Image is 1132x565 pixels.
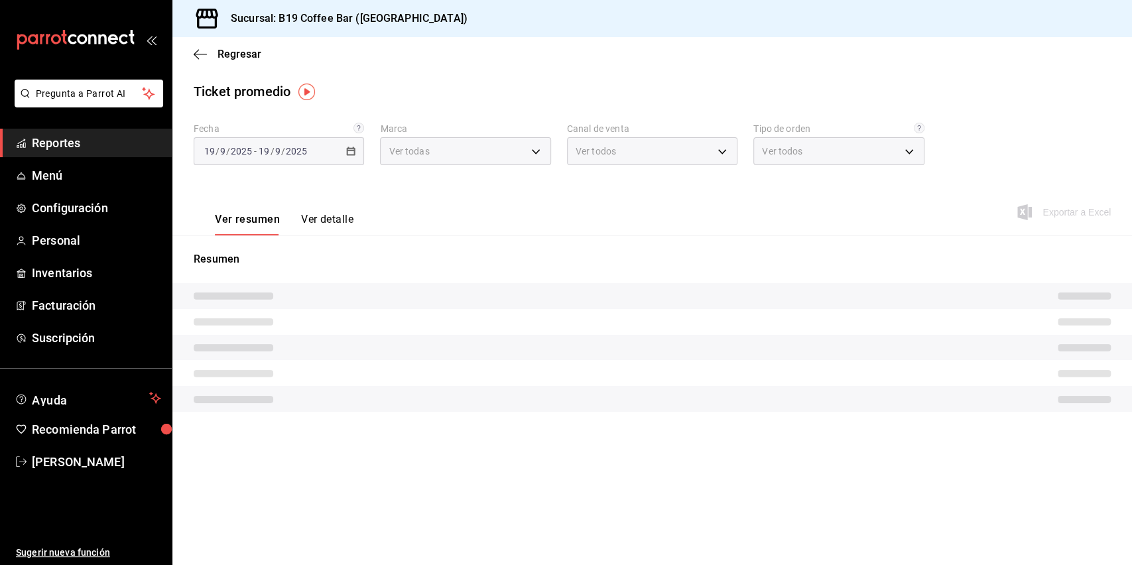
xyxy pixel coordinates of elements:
[32,199,161,217] span: Configuración
[36,87,143,101] span: Pregunta a Parrot AI
[220,11,468,27] h3: Sucursal: B19 Coffee Bar ([GEOGRAPHIC_DATA])
[204,146,216,157] input: --
[226,146,230,157] span: /
[32,264,161,282] span: Inventarios
[270,146,274,157] span: /
[258,146,270,157] input: --
[753,124,924,133] label: Tipo de orden
[298,84,315,100] img: Tooltip marker
[32,296,161,314] span: Facturación
[32,166,161,184] span: Menú
[380,124,550,133] label: Marca
[194,124,364,133] label: Fecha
[567,124,737,133] label: Canal de venta
[254,146,257,157] span: -
[32,134,161,152] span: Reportes
[194,251,1111,267] p: Resumen
[762,145,802,158] span: Ver todos
[32,420,161,438] span: Recomienda Parrot
[576,145,616,158] span: Ver todos
[15,80,163,107] button: Pregunta a Parrot AI
[32,390,144,406] span: Ayuda
[301,213,353,235] button: Ver detalle
[16,546,161,560] span: Sugerir nueva función
[32,453,161,471] span: [PERSON_NAME]
[353,123,364,133] svg: Información delimitada a máximo 62 días.
[32,231,161,249] span: Personal
[230,146,253,157] input: ----
[215,213,280,235] button: Ver resumen
[914,123,924,133] svg: Todas las órdenes contabilizan 1 comensal a excepción de órdenes de mesa con comensales obligator...
[218,48,261,60] span: Regresar
[194,48,261,60] button: Regresar
[275,146,281,157] input: --
[285,146,308,157] input: ----
[9,96,163,110] a: Pregunta a Parrot AI
[216,146,220,157] span: /
[220,146,226,157] input: --
[281,146,285,157] span: /
[194,82,290,101] div: Ticket promedio
[146,34,157,45] button: open_drawer_menu
[215,213,353,235] div: navigation tabs
[389,145,429,158] span: Ver todas
[32,329,161,347] span: Suscripción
